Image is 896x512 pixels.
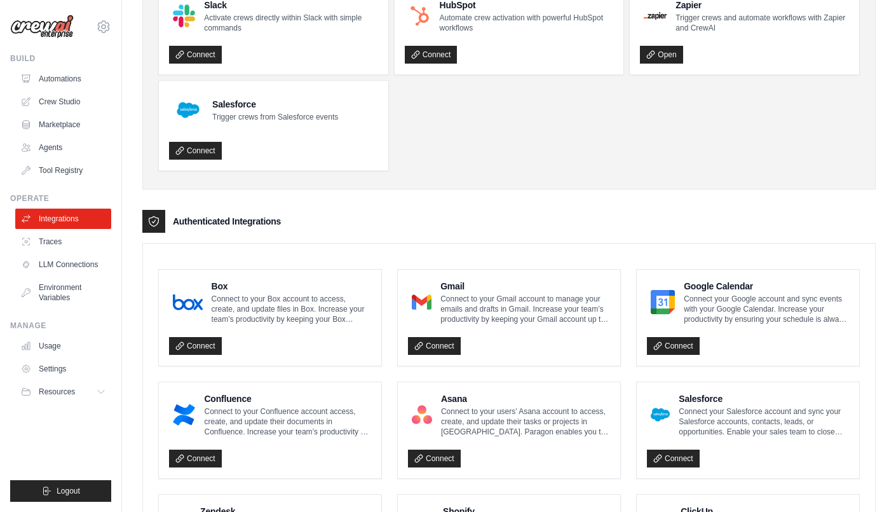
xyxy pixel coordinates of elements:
[39,387,75,397] span: Resources
[15,69,111,89] a: Automations
[440,13,614,33] p: Automate crew activation with powerful HubSpot workflows
[212,294,371,324] p: Connect to your Box account to access, create, and update files in Box. Increase your team’s prod...
[204,392,371,405] h4: Confluence
[15,92,111,112] a: Crew Studio
[651,402,670,427] img: Salesforce Logo
[173,402,195,427] img: Confluence Logo
[15,114,111,135] a: Marketplace
[15,277,111,308] a: Environment Variables
[651,289,675,315] img: Google Calendar Logo
[10,15,74,39] img: Logo
[15,137,111,158] a: Agents
[173,289,203,315] img: Box Logo
[441,392,610,405] h4: Asana
[15,209,111,229] a: Integrations
[204,13,377,33] p: Activate crews directly within Slack with simple commands
[173,4,195,27] img: Slack Logo
[15,254,111,275] a: LLM Connections
[212,280,371,293] h4: Box
[212,98,338,111] h4: Salesforce
[408,337,461,355] a: Connect
[10,321,111,331] div: Manage
[684,294,849,324] p: Connect your Google account and sync events with your Google Calendar. Increase your productivity...
[169,450,222,467] a: Connect
[684,280,849,293] h4: Google Calendar
[169,337,222,355] a: Connect
[212,112,338,122] p: Trigger crews from Salesforce events
[15,382,111,402] button: Resources
[15,232,111,252] a: Traces
[15,336,111,356] a: Usage
[173,95,203,125] img: Salesforce Logo
[10,53,111,64] div: Build
[409,5,431,27] img: HubSpot Logo
[408,450,461,467] a: Connect
[169,46,222,64] a: Connect
[440,294,610,324] p: Connect to your Gmail account to manage your emails and drafts in Gmail. Increase your team’s pro...
[675,13,849,33] p: Trigger crews and automate workflows with Zapier and CrewAI
[204,406,371,437] p: Connect to your Confluence account access, create, and update their documents in Confluence. Incr...
[405,46,458,64] a: Connect
[57,486,80,496] span: Logout
[10,193,111,204] div: Operate
[647,337,700,355] a: Connect
[441,406,610,437] p: Connect to your users’ Asana account to access, create, and update their tasks or projects in [GE...
[644,12,667,20] img: Zapier Logo
[10,480,111,502] button: Logout
[640,46,682,64] a: Open
[15,160,111,181] a: Tool Registry
[647,450,700,467] a: Connect
[412,289,431,315] img: Gmail Logo
[412,402,432,427] img: Asana Logo
[15,359,111,379] a: Settings
[173,215,281,228] h3: Authenticated Integrations
[679,392,849,405] h4: Salesforce
[169,142,222,160] a: Connect
[440,280,610,293] h4: Gmail
[679,406,849,437] p: Connect your Salesforce account and sync your Salesforce accounts, contacts, leads, or opportunit...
